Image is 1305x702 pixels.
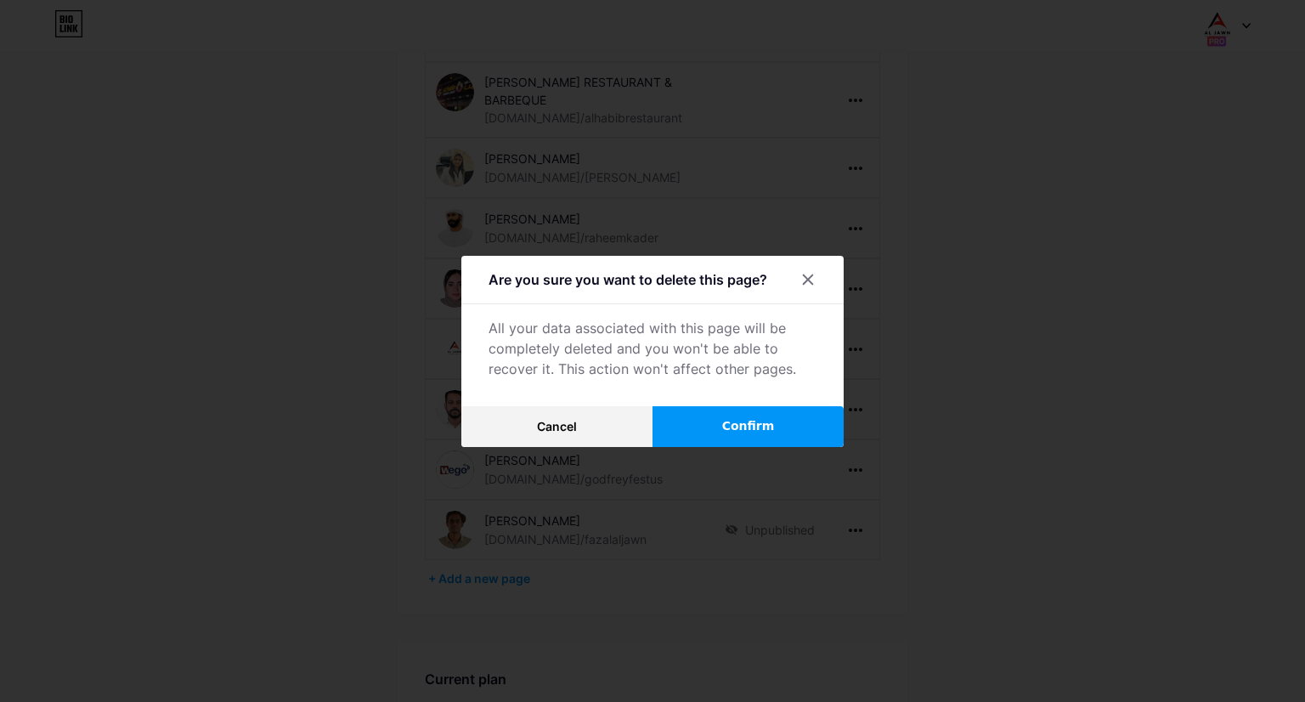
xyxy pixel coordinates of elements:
[489,318,816,379] div: All your data associated with this page will be completely deleted and you won't be able to recov...
[722,417,775,435] span: Confirm
[461,406,652,447] button: Cancel
[537,419,577,433] span: Cancel
[489,269,767,290] div: Are you sure you want to delete this page?
[652,406,844,447] button: Confirm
